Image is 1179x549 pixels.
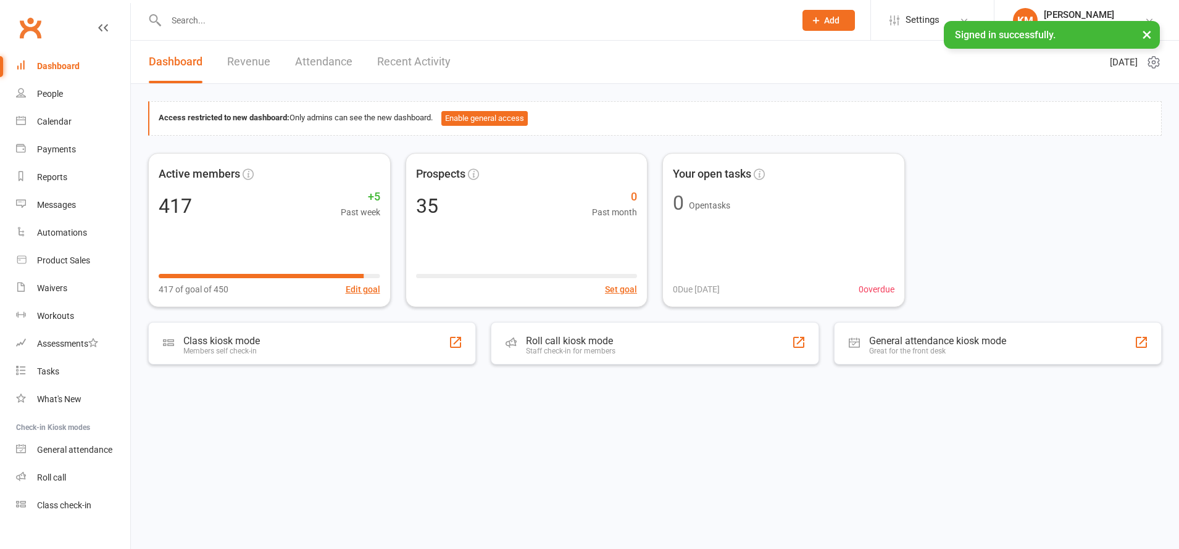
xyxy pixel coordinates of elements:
[824,15,839,25] span: Add
[37,255,90,265] div: Product Sales
[16,436,130,464] a: General attendance kiosk mode
[295,41,352,83] a: Attendance
[159,111,1152,126] div: Only admins can see the new dashboard.
[37,200,76,210] div: Messages
[149,41,202,83] a: Dashboard
[183,335,260,347] div: Class kiosk mode
[162,12,786,29] input: Search...
[526,335,615,347] div: Roll call kiosk mode
[37,144,76,154] div: Payments
[37,283,67,293] div: Waivers
[16,492,130,519] a: Class kiosk mode
[955,29,1056,41] span: Signed in successfully.
[16,330,130,358] a: Assessments
[15,12,46,43] a: Clubworx
[416,196,438,216] div: 35
[16,108,130,136] a: Calendar
[183,347,260,355] div: Members self check-in
[159,196,192,216] div: 417
[592,205,637,219] span: Past month
[526,347,615,355] div: Staff check-in for members
[802,10,855,31] button: Add
[673,165,751,183] span: Your open tasks
[869,335,1006,347] div: General attendance kiosk mode
[16,274,130,302] a: Waivers
[416,165,465,183] span: Prospects
[37,366,59,376] div: Tasks
[37,473,66,482] div: Roll call
[16,136,130,163] a: Payments
[16,80,130,108] a: People
[16,386,130,413] a: What's New
[1110,55,1138,70] span: [DATE]
[37,89,63,99] div: People
[16,358,130,386] a: Tasks
[1136,21,1158,47] button: ×
[689,200,730,210] span: Open tasks
[341,188,380,206] span: +5
[1044,20,1114,31] div: Terang Fitness
[159,165,240,183] span: Active members
[16,247,130,274] a: Product Sales
[37,117,72,126] div: Calendar
[37,172,67,182] div: Reports
[673,193,684,213] div: 0
[1013,8,1038,33] div: KM
[16,52,130,80] a: Dashboard
[37,394,81,404] div: What's New
[1044,9,1114,20] div: [PERSON_NAME]
[37,445,112,455] div: General attendance
[673,283,720,296] span: 0 Due [DATE]
[16,191,130,219] a: Messages
[859,283,894,296] span: 0 overdue
[16,163,130,191] a: Reports
[869,347,1006,355] div: Great for the front desk
[346,283,380,296] button: Edit goal
[906,6,939,34] span: Settings
[341,205,380,219] span: Past week
[159,283,228,296] span: 417 of goal of 450
[16,464,130,492] a: Roll call
[37,61,80,71] div: Dashboard
[441,111,528,126] button: Enable general access
[377,41,451,83] a: Recent Activity
[16,302,130,330] a: Workouts
[16,219,130,247] a: Automations
[159,113,290,122] strong: Access restricted to new dashboard:
[592,188,637,206] span: 0
[227,41,270,83] a: Revenue
[37,228,87,237] div: Automations
[37,311,74,321] div: Workouts
[37,500,91,510] div: Class check-in
[605,283,637,296] button: Set goal
[37,339,98,349] div: Assessments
